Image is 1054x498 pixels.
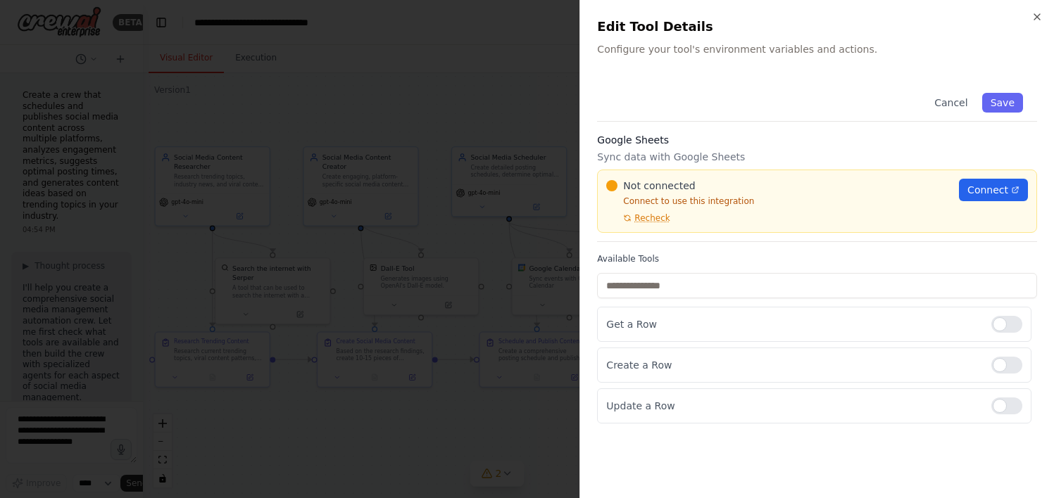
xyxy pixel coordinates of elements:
[597,17,1037,37] h2: Edit Tool Details
[606,317,980,331] p: Get a Row
[597,133,1037,147] h3: Google Sheets
[597,253,1037,264] label: Available Tools
[634,212,670,224] span: Recheck
[959,179,1028,201] a: Connect
[623,179,695,193] span: Not connected
[982,93,1023,113] button: Save
[967,183,1008,197] span: Connect
[606,399,980,413] p: Update a Row
[597,42,1037,56] p: Configure your tool's environment variables and actions.
[606,212,670,224] button: Recheck
[597,150,1037,164] p: Sync data with Google Sheets
[606,358,980,372] p: Create a Row
[926,93,976,113] button: Cancel
[606,196,951,207] p: Connect to use this integration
